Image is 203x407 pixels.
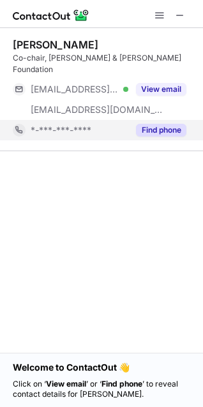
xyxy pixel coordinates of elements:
[13,52,195,75] div: Co-chair, [PERSON_NAME] & [PERSON_NAME] Foundation
[136,124,186,137] button: Reveal Button
[13,361,190,374] h1: Welcome to ContactOut 👋
[13,38,98,51] div: [PERSON_NAME]
[31,84,119,95] span: [EMAIL_ADDRESS][DOMAIN_NAME]
[46,379,86,389] strong: View email
[31,104,163,115] span: [EMAIL_ADDRESS][DOMAIN_NAME]
[136,83,186,96] button: Reveal Button
[13,379,190,399] p: Click on ‘ ’ or ‘ ’ to reveal contact details for [PERSON_NAME].
[101,379,142,389] strong: Find phone
[13,8,89,23] img: ContactOut v5.3.10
